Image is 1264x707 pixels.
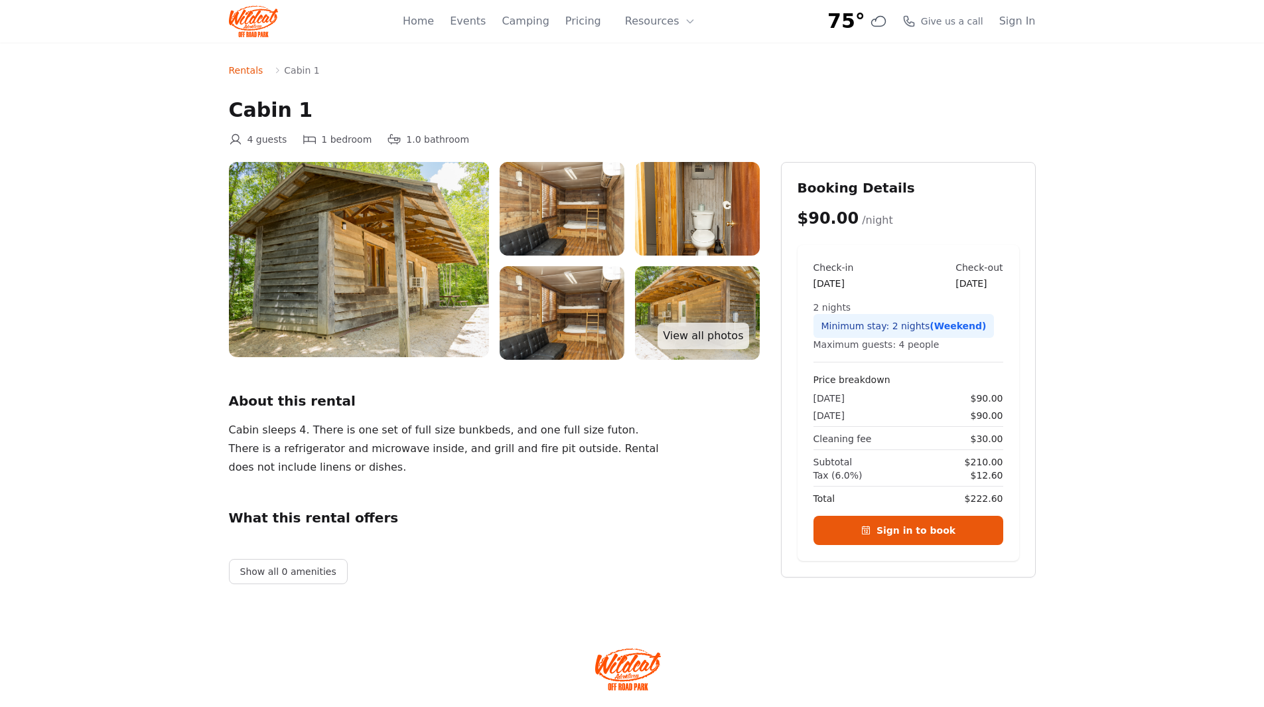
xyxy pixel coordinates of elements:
[813,373,1003,386] h4: Price breakdown
[971,432,1003,445] span: $30.00
[902,15,983,28] a: Give us a call
[971,392,1003,405] span: $90.00
[813,409,845,422] span: [DATE]
[813,432,872,445] span: Cleaning fee
[229,64,1036,77] nav: Breadcrumb
[971,469,1003,482] span: $12.60
[813,455,853,469] span: Subtotal
[971,409,1003,422] span: $90.00
[930,321,986,331] span: (Weekend)
[813,469,863,482] span: Tax (6.0%)
[955,261,1003,274] div: Check-out
[595,648,662,690] img: Wildcat Offroad park
[500,162,624,256] img: WildcatOffroad_Cabin1_04%20(1).jpg
[813,516,1003,545] a: Sign in to book
[321,133,372,146] span: 1 bedroom
[798,179,1019,197] h2: Booking Details
[862,214,893,226] span: /night
[229,162,489,357] img: WildcatOffroad_Cabin1_11.jpg
[965,455,1003,469] span: $210.00
[403,13,434,29] a: Home
[813,492,835,505] span: Total
[617,8,703,35] button: Resources
[921,15,983,28] span: Give us a call
[565,13,601,29] a: Pricing
[635,266,760,360] img: WildcatOffroad_Cabin1_12.jpg
[229,5,279,37] img: Wildcat Logo
[229,64,263,77] a: Rentals
[229,421,668,477] div: Cabin sleeps 4. There is one set of full size bunkbeds, and one full size futon. There is a refri...
[229,98,1036,122] h1: Cabin 1
[450,13,486,29] a: Events
[229,559,348,584] button: Show all 0 amenities
[813,261,854,274] div: Check-in
[965,492,1003,505] span: $222.60
[827,9,865,33] span: 75°
[955,277,1003,290] div: [DATE]
[999,13,1036,29] a: Sign In
[813,301,1003,314] div: 2 nights
[247,133,287,146] span: 4 guests
[813,338,1003,351] div: Maximum guests: 4 people
[229,509,760,527] h2: What this rental offers
[284,64,319,77] span: Cabin 1
[813,392,845,405] span: [DATE]
[798,209,859,228] span: $90.00
[813,277,854,290] div: [DATE]
[500,266,624,360] img: WildcatOffroad_Cabin1_04.jpg
[406,133,469,146] span: 1.0 bathroom
[813,314,995,338] div: Minimum stay: 2 nights
[229,392,760,410] h2: About this rental
[635,162,760,256] img: WildcatOffroad_Cabin1_07.jpg
[658,323,748,349] a: View all photos
[502,13,549,29] a: Camping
